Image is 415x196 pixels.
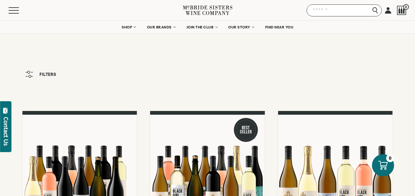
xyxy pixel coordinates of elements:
a: JOIN THE CLUB [182,21,221,34]
button: Mobile Menu Trigger [9,7,31,14]
span: OUR BRANDS [147,25,172,29]
a: SHOP [118,21,140,34]
div: 0 [386,154,394,162]
span: 0 [403,4,409,10]
button: Filters [22,68,59,81]
div: Contact Us [3,117,9,146]
a: FIND NEAR YOU [261,21,298,34]
span: Filters [40,72,56,77]
a: OUR BRANDS [143,21,179,34]
a: OUR STORY [224,21,258,34]
span: OUR STORY [228,25,250,29]
span: FIND NEAR YOU [265,25,294,29]
span: SHOP [122,25,132,29]
span: JOIN THE CLUB [186,25,214,29]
